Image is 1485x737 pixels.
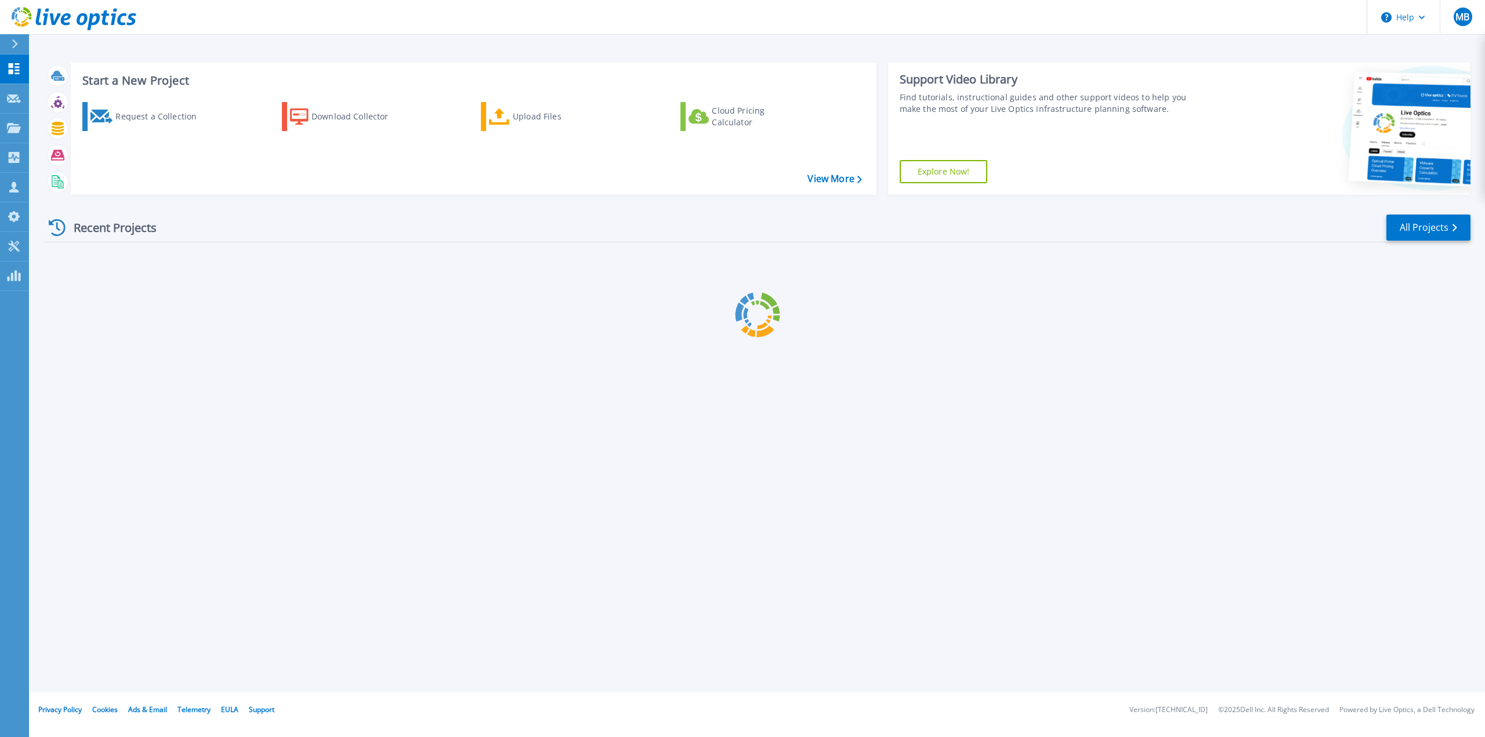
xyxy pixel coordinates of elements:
a: Support [249,705,274,714]
a: Cookies [92,705,118,714]
div: Upload Files [513,105,606,128]
a: Telemetry [178,705,211,714]
span: MB [1455,12,1469,21]
a: Upload Files [481,102,610,131]
a: Ads & Email [128,705,167,714]
div: Cloud Pricing Calculator [712,105,805,128]
a: Request a Collection [82,102,212,131]
h3: Start a New Project [82,74,861,87]
a: Cloud Pricing Calculator [680,102,810,131]
li: © 2025 Dell Inc. All Rights Reserved [1218,706,1329,714]
a: Explore Now! [900,160,988,183]
div: Download Collector [312,105,404,128]
div: Recent Projects [45,213,172,242]
div: Request a Collection [115,105,208,128]
a: View More [807,173,861,184]
li: Powered by Live Optics, a Dell Technology [1339,706,1475,714]
a: Download Collector [282,102,411,131]
div: Support Video Library [900,72,1201,87]
a: Privacy Policy [38,705,82,714]
div: Find tutorials, instructional guides and other support videos to help you make the most of your L... [900,92,1201,115]
a: EULA [221,705,238,714]
a: All Projects [1386,215,1470,241]
li: Version: [TECHNICAL_ID] [1129,706,1208,714]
